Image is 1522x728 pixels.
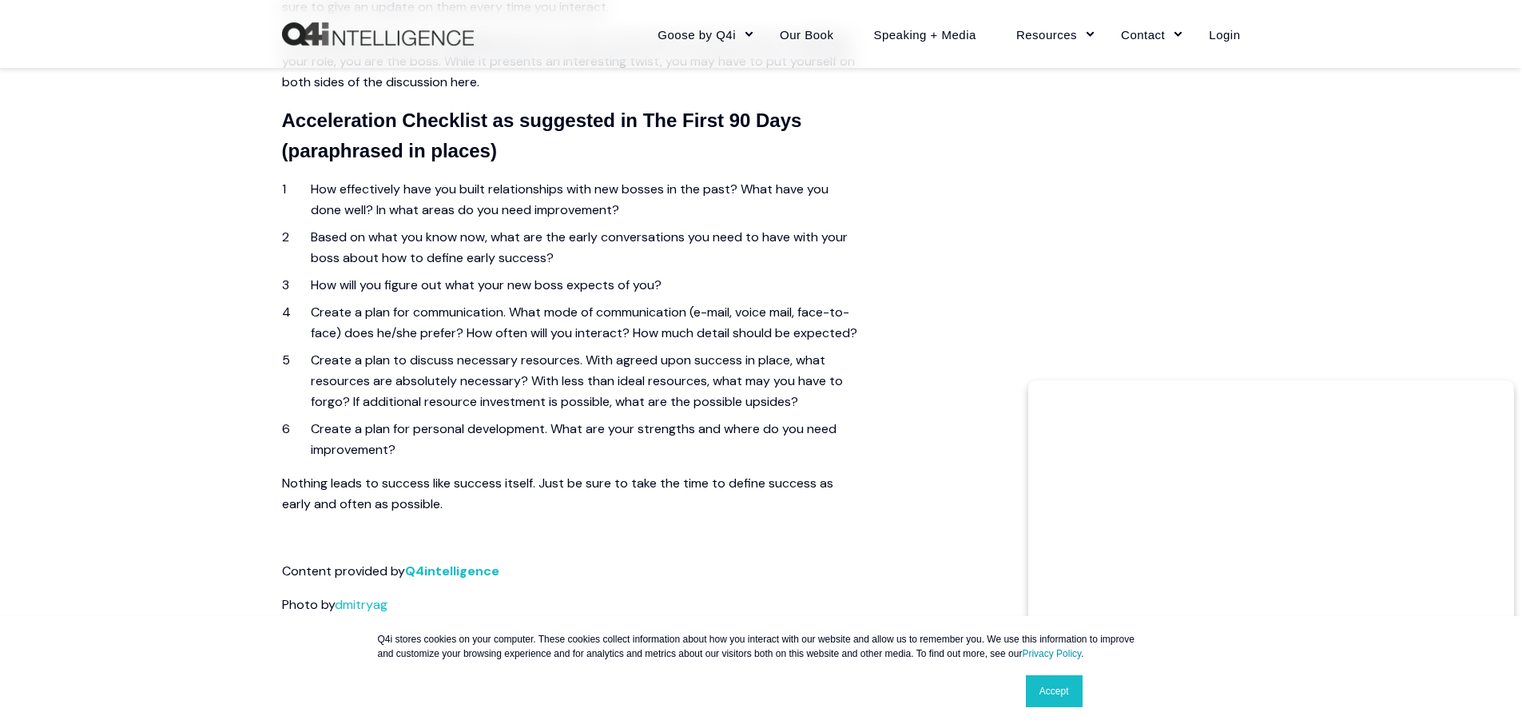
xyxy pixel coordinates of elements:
[1028,380,1514,720] iframe: Popup CTA
[1022,648,1081,659] a: Privacy Policy
[282,563,405,579] span: Content provided by
[311,275,857,296] li: How will you figure out what your new boss expects of you?
[311,227,857,269] li: Based on what you know now, what are the early conversations you need to have with your boss abou...
[282,105,857,166] h4: Acceleration Checklist as suggested in The First 90 Days (paraphrased in places)
[311,179,857,221] li: How effectively have you built relationships with new bosses in the past? What have you done well...
[405,563,499,579] a: Q4intelligence
[311,350,857,412] li: Create a plan to discuss necessary resources. With agreed upon success in place, what resources a...
[311,419,857,460] li: Create a plan for personal development. What are your strengths and where do you need improvement?
[282,22,474,46] a: Back to Home
[282,473,857,515] p: Nothing leads to success like success itself. Just be sure to take the time to define success as ...
[282,595,857,615] p: Photo by
[282,22,474,46] img: Q4intelligence, LLC logo
[378,632,1145,661] p: Q4i stores cookies on your computer. These cookies collect information about how you interact wit...
[1026,675,1083,707] a: Accept
[335,596,387,613] a: dmitryag
[311,302,857,344] li: Create a plan for communication. What mode of communication (e-mail, voice mail, face-to-face) do...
